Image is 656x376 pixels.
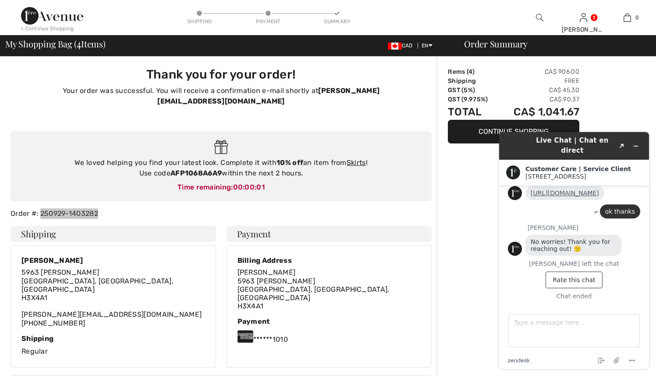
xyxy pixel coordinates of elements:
div: Order #: 250929-1403282 [5,208,437,219]
div: [PERSON_NAME] [562,25,605,34]
span: 0 [635,14,639,21]
span: My Shopping Bag ( Items) [5,39,106,48]
div: Summary [324,18,350,25]
div: Shipping [21,334,205,343]
div: Regular [21,334,205,357]
span: Chat [19,6,37,14]
td: Free [498,76,579,86]
div: Time remaining: [19,182,423,193]
td: QST (9.975%) [448,95,498,104]
div: Payment [238,317,421,326]
span: CAD [388,43,416,49]
div: [PERSON_NAME] [21,256,205,265]
td: CA$ 1,041.67 [498,104,579,120]
span: 5963 [PERSON_NAME] [GEOGRAPHIC_DATA], [GEOGRAPHIC_DATA], [GEOGRAPHIC_DATA] H3X4A1 [238,277,390,311]
td: CA$ 90.37 [498,95,579,104]
strong: [PERSON_NAME][EMAIL_ADDRESS][DOMAIN_NAME] [157,86,379,105]
img: Gift.svg [214,140,228,154]
td: CA$ 906.00 [498,67,579,76]
a: 0 [606,12,649,23]
span: EN [422,43,433,49]
div: We loved helping you find your latest look. Complete it with an item from ! Use code within the n... [19,158,423,179]
span: [PERSON_NAME] [238,268,296,276]
h4: Shipping [11,226,216,242]
td: CA$ 45.30 [498,86,579,95]
img: My Info [580,12,587,23]
strong: 10% off [277,158,303,167]
div: Billing Address [238,256,421,265]
td: Total [448,104,498,120]
h4: Payment [227,226,432,242]
span: 4 [468,68,472,75]
td: GST (5%) [448,86,498,95]
img: My Bag [624,12,631,23]
td: Items ( ) [448,67,498,76]
h3: Thank you for your order! [16,67,426,82]
td: Shipping [448,76,498,86]
span: 5963 [PERSON_NAME] [GEOGRAPHIC_DATA], [GEOGRAPHIC_DATA], [GEOGRAPHIC_DATA] H3X4A1 [21,268,174,302]
span: 4 [77,37,81,49]
div: Order Summary [454,39,651,48]
button: Continue Shopping [448,120,579,143]
span: 00:00:01 [233,183,265,191]
div: Payment [255,18,281,25]
img: 1ère Avenue [21,7,83,25]
div: [PERSON_NAME][EMAIL_ADDRESS][DOMAIN_NAME] [PHONE_NUMBER] [21,268,205,327]
div: < Continue Shopping [21,25,74,32]
p: Your order was successful. You will receive a confirmation e-mail shortly at [16,86,426,107]
img: search the website [536,12,543,23]
a: Sign In [580,13,587,21]
a: Skirts [347,158,366,167]
img: Canadian Dollar [388,43,402,50]
div: Shipping [186,18,213,25]
iframe: Find more information here [492,125,656,376]
strong: AFP1068A6A9 [170,169,222,177]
